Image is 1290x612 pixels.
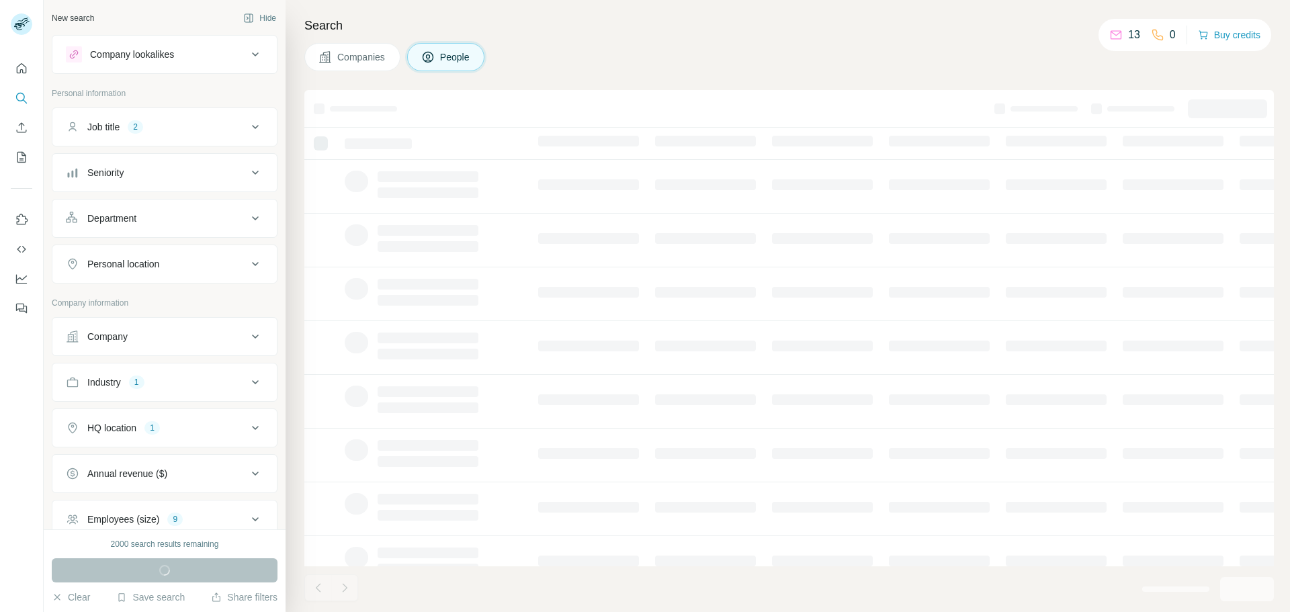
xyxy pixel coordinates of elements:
[87,166,124,179] div: Seniority
[116,591,185,604] button: Save search
[87,421,136,435] div: HQ location
[87,257,159,271] div: Personal location
[11,296,32,320] button: Feedback
[87,120,120,134] div: Job title
[52,38,277,71] button: Company lookalikes
[52,412,277,444] button: HQ location1
[304,16,1274,35] h4: Search
[11,145,32,169] button: My lists
[52,297,277,309] p: Company information
[11,116,32,140] button: Enrich CSV
[167,513,183,525] div: 9
[87,376,121,389] div: Industry
[337,50,386,64] span: Companies
[1170,27,1176,43] p: 0
[11,56,32,81] button: Quick start
[52,457,277,490] button: Annual revenue ($)
[52,87,277,99] p: Personal information
[52,320,277,353] button: Company
[52,111,277,143] button: Job title2
[211,591,277,604] button: Share filters
[87,467,167,480] div: Annual revenue ($)
[440,50,471,64] span: People
[1198,26,1260,44] button: Buy credits
[52,503,277,535] button: Employees (size)9
[11,208,32,232] button: Use Surfe on LinkedIn
[111,538,219,550] div: 2000 search results remaining
[87,212,136,225] div: Department
[129,376,144,388] div: 1
[128,121,143,133] div: 2
[11,86,32,110] button: Search
[1128,27,1140,43] p: 13
[11,267,32,291] button: Dashboard
[144,422,160,434] div: 1
[234,8,286,28] button: Hide
[52,591,90,604] button: Clear
[87,330,128,343] div: Company
[52,366,277,398] button: Industry1
[52,202,277,234] button: Department
[87,513,159,526] div: Employees (size)
[90,48,174,61] div: Company lookalikes
[11,237,32,261] button: Use Surfe API
[52,248,277,280] button: Personal location
[52,157,277,189] button: Seniority
[52,12,94,24] div: New search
